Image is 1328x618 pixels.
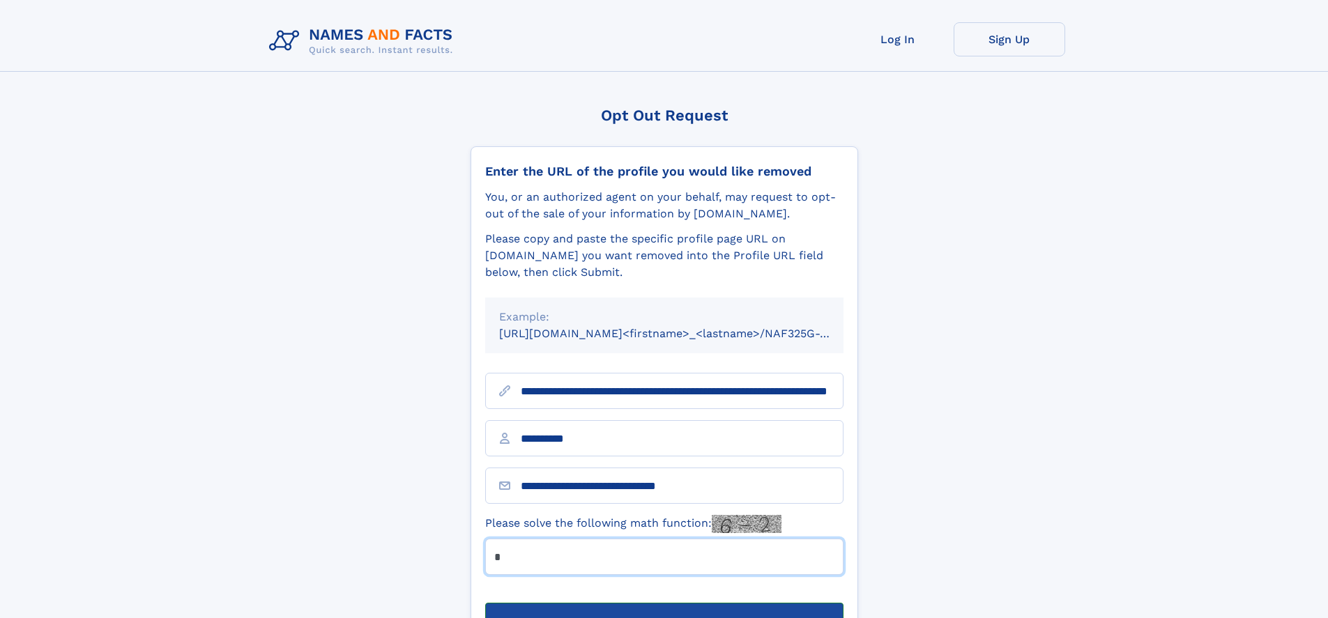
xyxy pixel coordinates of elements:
[485,515,781,533] label: Please solve the following math function:
[499,327,870,340] small: [URL][DOMAIN_NAME]<firstname>_<lastname>/NAF325G-xxxxxxxx
[842,22,954,56] a: Log In
[954,22,1065,56] a: Sign Up
[499,309,830,325] div: Example:
[471,107,858,124] div: Opt Out Request
[264,22,464,60] img: Logo Names and Facts
[485,189,844,222] div: You, or an authorized agent on your behalf, may request to opt-out of the sale of your informatio...
[485,164,844,179] div: Enter the URL of the profile you would like removed
[485,231,844,281] div: Please copy and paste the specific profile page URL on [DOMAIN_NAME] you want removed into the Pr...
